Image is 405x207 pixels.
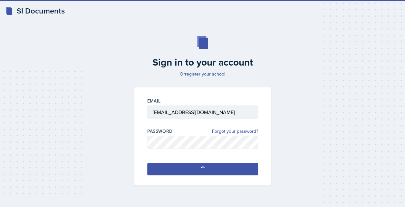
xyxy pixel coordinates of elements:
a: register your school [185,71,225,77]
input: Email [147,105,258,119]
a: SI Documents [5,5,65,17]
label: Password [147,128,173,134]
a: Forgot your password? [212,128,258,135]
p: Or [130,71,275,77]
h2: Sign in to your account [130,57,275,68]
label: Email [147,98,161,104]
